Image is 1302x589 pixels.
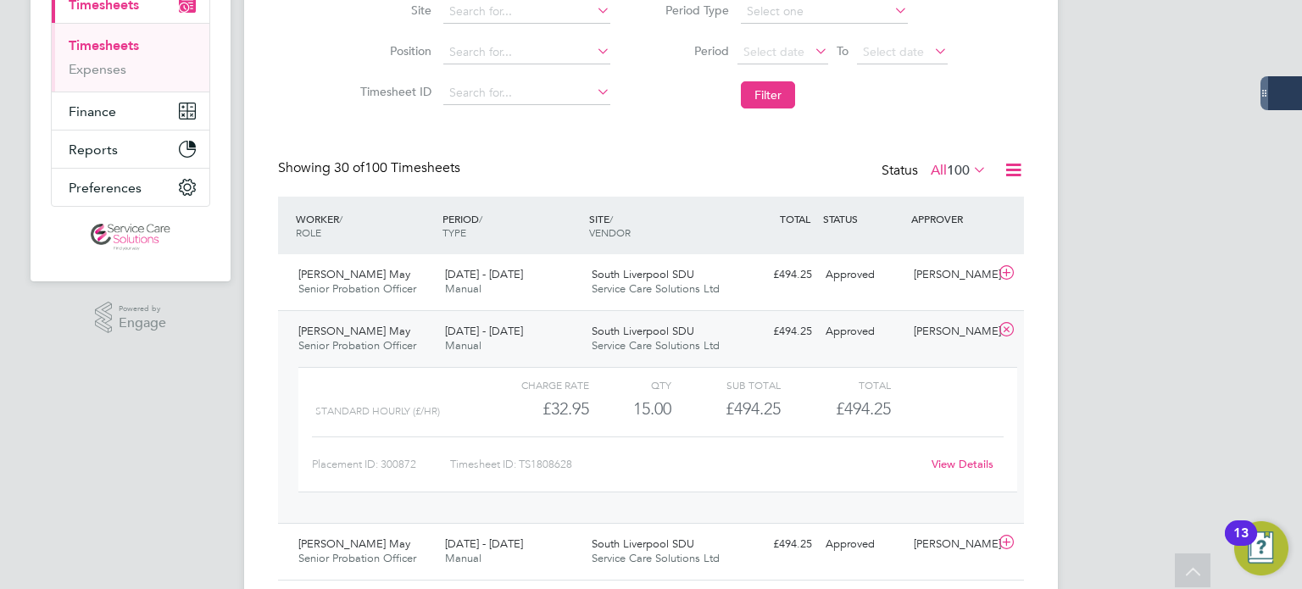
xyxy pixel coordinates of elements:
label: Timesheet ID [355,84,431,99]
div: £32.95 [480,395,589,423]
div: [PERSON_NAME] [907,531,995,558]
span: Preferences [69,180,142,196]
span: Engage [119,316,166,331]
span: ROLE [296,225,321,239]
div: QTY [589,375,671,395]
span: TOTAL [780,212,810,225]
div: £494.25 [731,531,819,558]
a: Timesheets [69,37,139,53]
label: All [931,162,987,179]
div: WORKER [292,203,438,247]
div: Showing [278,159,464,177]
div: 13 [1233,533,1249,555]
a: Expenses [69,61,126,77]
span: TYPE [442,225,466,239]
div: Sub Total [671,375,781,395]
button: Finance [52,92,209,130]
span: / [339,212,342,225]
div: STATUS [819,203,907,234]
div: Timesheets [52,23,209,92]
div: £494.25 [731,318,819,346]
span: South Liverpool SDU [592,267,694,281]
button: Filter [741,81,795,108]
span: [PERSON_NAME] May [298,536,410,551]
button: Reports [52,131,209,168]
span: VENDOR [589,225,631,239]
span: Service Care Solutions Ltd [592,338,720,353]
input: Search for... [443,81,610,105]
span: Select date [743,44,804,59]
div: PERIOD [438,203,585,247]
span: Powered by [119,302,166,316]
div: Placement ID: 300872 [312,451,450,478]
span: / [479,212,482,225]
span: Senior Probation Officer [298,281,416,296]
div: Total [781,375,890,395]
div: Approved [819,318,907,346]
span: Finance [69,103,116,119]
span: Senior Probation Officer [298,551,416,565]
a: Go to home page [51,224,210,251]
span: [DATE] - [DATE] [445,536,523,551]
button: Preferences [52,169,209,206]
div: [PERSON_NAME] [907,261,995,289]
a: View Details [932,457,993,471]
img: servicecare-logo-retina.png [91,224,170,251]
div: Timesheet ID: TS1808628 [450,451,921,478]
div: Charge rate [480,375,589,395]
span: [PERSON_NAME] May [298,324,410,338]
span: Service Care Solutions Ltd [592,551,720,565]
span: South Liverpool SDU [592,324,694,338]
div: [PERSON_NAME] [907,318,995,346]
label: Period Type [653,3,729,18]
span: Senior Probation Officer [298,338,416,353]
div: £494.25 [731,261,819,289]
span: [DATE] - [DATE] [445,324,523,338]
span: 30 of [334,159,364,176]
div: 15.00 [589,395,671,423]
div: Approved [819,261,907,289]
div: Approved [819,531,907,558]
label: Site [355,3,431,18]
span: 100 Timesheets [334,159,460,176]
div: £494.25 [671,395,781,423]
span: Manual [445,551,481,565]
button: Open Resource Center, 13 new notifications [1234,521,1288,575]
span: Manual [445,281,481,296]
span: [DATE] - [DATE] [445,267,523,281]
span: Service Care Solutions Ltd [592,281,720,296]
span: To [832,40,854,62]
span: Reports [69,142,118,158]
div: Status [882,159,990,183]
input: Search for... [443,41,610,64]
span: Select date [863,44,924,59]
label: Period [653,43,729,58]
a: Powered byEngage [95,302,167,334]
span: Manual [445,338,481,353]
span: / [609,212,613,225]
label: Position [355,43,431,58]
div: SITE [585,203,732,247]
span: South Liverpool SDU [592,536,694,551]
span: £494.25 [836,398,891,419]
span: Standard Hourly (£/HR) [315,405,440,417]
span: 100 [947,162,970,179]
span: [PERSON_NAME] May [298,267,410,281]
div: APPROVER [907,203,995,234]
